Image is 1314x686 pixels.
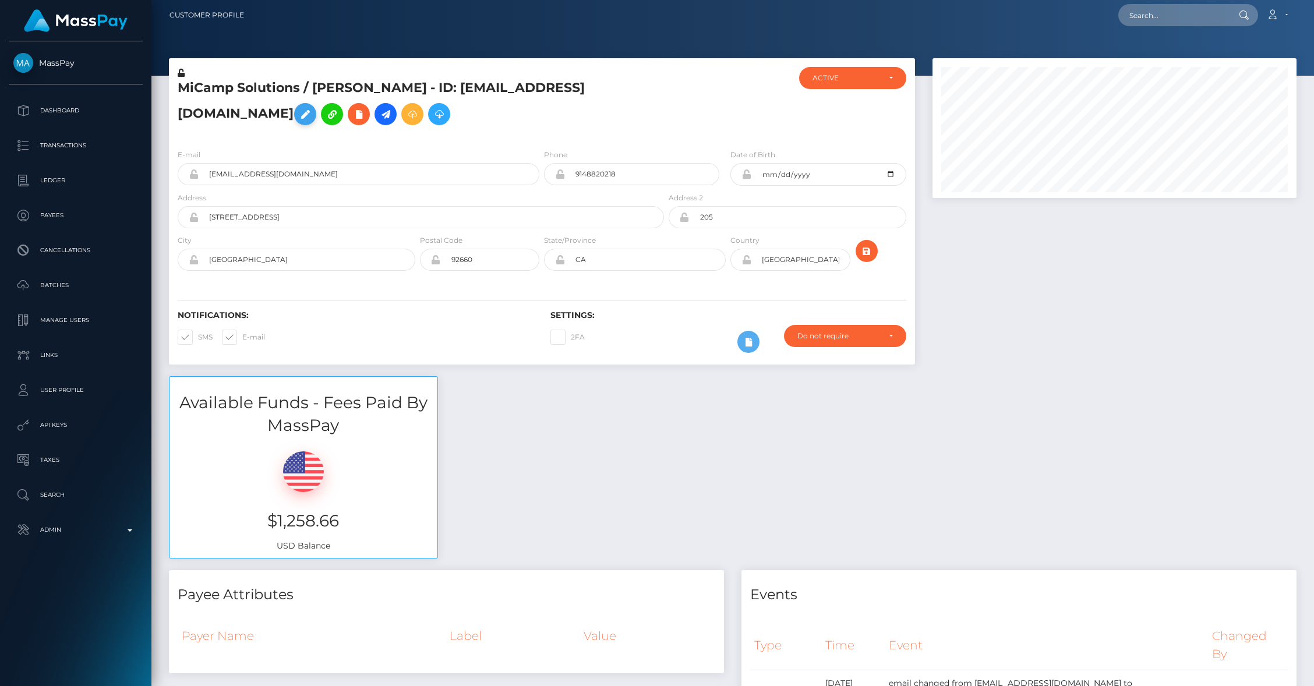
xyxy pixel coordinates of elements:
label: Address 2 [669,193,703,203]
p: Taxes [13,451,138,469]
a: Batches [9,271,143,300]
img: USD.png [283,451,324,492]
th: Changed By [1208,620,1288,670]
a: Ledger [9,166,143,195]
h4: Payee Attributes [178,585,715,605]
th: Payer Name [178,620,446,652]
th: Label [446,620,580,652]
a: Links [9,341,143,370]
h3: Available Funds - Fees Paid By MassPay [169,391,437,437]
h6: Settings: [550,310,906,320]
label: Address [178,193,206,203]
a: Dashboard [9,96,143,125]
th: Event [885,620,1208,670]
input: Search... [1118,4,1228,26]
h5: MiCamp Solutions / [PERSON_NAME] - ID: [EMAIL_ADDRESS][DOMAIN_NAME] [178,79,658,131]
p: Search [13,486,138,504]
p: Admin [13,521,138,539]
button: Do not require [784,325,906,347]
th: Time [821,620,885,670]
a: User Profile [9,376,143,405]
p: Cancellations [13,242,138,259]
div: USD Balance [169,437,437,557]
a: Transactions [9,131,143,160]
th: Value [580,620,715,652]
a: Payees [9,201,143,230]
div: ACTIVE [813,73,879,83]
a: Cancellations [9,236,143,265]
div: Do not require [797,331,879,341]
img: MassPay Logo [24,9,128,32]
p: Payees [13,207,138,224]
a: Admin [9,515,143,544]
img: MassPay [13,53,33,73]
label: 2FA [550,330,585,345]
p: Manage Users [13,312,138,329]
span: MassPay [9,58,143,68]
label: Phone [544,150,567,160]
label: E-mail [178,150,200,160]
a: API Keys [9,411,143,440]
a: Taxes [9,445,143,475]
p: Ledger [13,172,138,189]
p: API Keys [13,416,138,434]
label: City [178,235,192,246]
h6: Notifications: [178,310,533,320]
label: Date of Birth [730,150,775,160]
label: Country [730,235,760,246]
a: Customer Profile [169,3,244,27]
label: SMS [178,330,213,345]
p: User Profile [13,381,138,399]
a: Manage Users [9,306,143,335]
h3: $1,258.66 [178,510,429,532]
a: Search [9,480,143,510]
button: ACTIVE [799,67,906,89]
label: Postal Code [420,235,462,246]
th: Type [750,620,821,670]
p: Dashboard [13,102,138,119]
h4: Events [750,585,1288,605]
a: Initiate Payout [375,103,397,125]
label: E-mail [222,330,265,345]
label: State/Province [544,235,596,246]
p: Transactions [13,137,138,154]
p: Batches [13,277,138,294]
p: Links [13,346,138,364]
